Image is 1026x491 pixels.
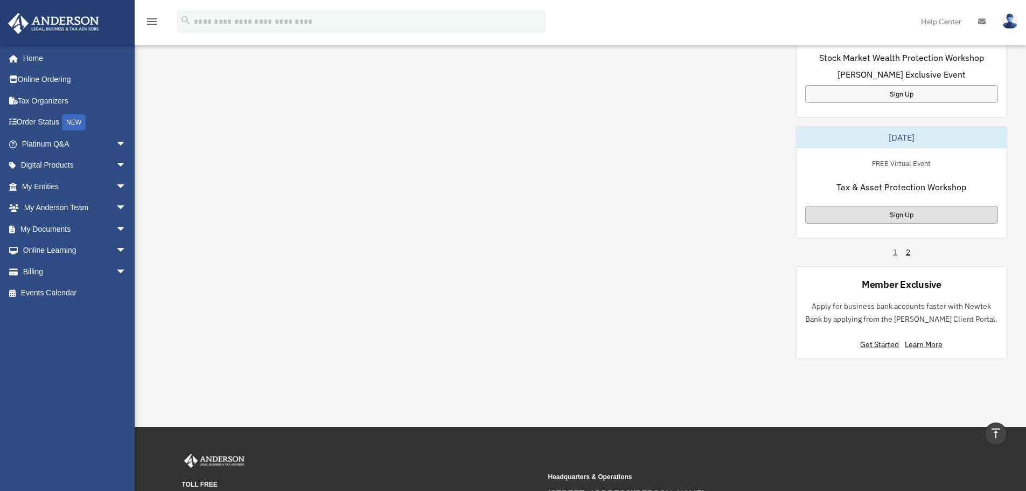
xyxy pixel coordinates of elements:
img: Anderson Advisors Platinum Portal [182,454,247,468]
span: arrow_drop_down [116,240,137,262]
span: Tax & Asset Protection Workshop [836,181,966,193]
a: Tax Organizers [8,90,143,112]
a: My Documentsarrow_drop_down [8,218,143,240]
img: Anderson Advisors Platinum Portal [5,13,102,34]
a: Online Ordering [8,69,143,91]
a: Billingarrow_drop_down [8,261,143,282]
a: 2 [906,247,910,258]
a: Events Calendar [8,282,143,304]
span: arrow_drop_down [116,197,137,219]
span: Stock Market Wealth Protection Workshop [819,51,984,64]
p: Apply for business bank accounts faster with Newtek Bank by applying from the [PERSON_NAME] Clien... [805,300,998,326]
a: My Entitiesarrow_drop_down [8,176,143,197]
div: NEW [62,114,86,130]
span: [PERSON_NAME] Exclusive Event [837,68,966,81]
a: Home [8,47,137,69]
span: arrow_drop_down [116,155,137,177]
a: Get Started [860,340,903,349]
div: Member Exclusive [862,278,941,291]
i: vertical_align_top [989,427,1002,440]
a: My Anderson Teamarrow_drop_down [8,197,143,219]
small: Headquarters & Operations [548,472,907,483]
i: search [180,15,192,26]
div: FREE Virtual Event [863,157,939,168]
span: arrow_drop_down [116,133,137,155]
a: Sign Up [805,206,998,224]
small: TOLL FREE [182,479,541,490]
a: Platinum Q&Aarrow_drop_down [8,133,143,155]
a: Online Learningarrow_drop_down [8,240,143,261]
a: menu [145,19,158,28]
img: User Pic [1002,13,1018,29]
a: Sign Up [805,85,998,103]
a: Digital Productsarrow_drop_down [8,155,143,176]
a: Learn More [905,340,943,349]
span: arrow_drop_down [116,176,137,198]
i: menu [145,15,158,28]
span: arrow_drop_down [116,218,137,240]
div: [DATE] [797,127,1007,148]
span: arrow_drop_down [116,261,137,283]
a: vertical_align_top [985,423,1007,445]
a: Order StatusNEW [8,112,143,134]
